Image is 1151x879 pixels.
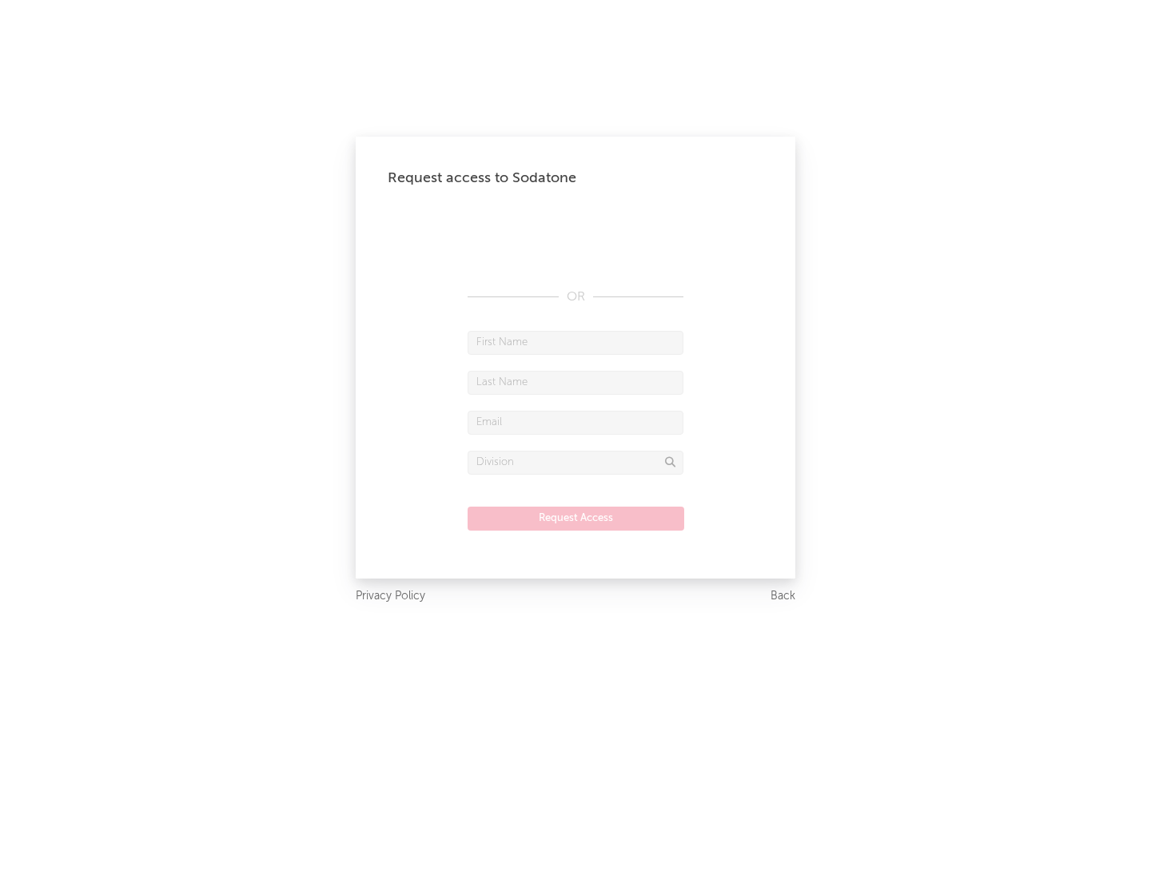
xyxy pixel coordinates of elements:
input: First Name [468,331,683,355]
div: OR [468,288,683,307]
a: Back [771,587,795,607]
a: Privacy Policy [356,587,425,607]
input: Email [468,411,683,435]
input: Division [468,451,683,475]
div: Request access to Sodatone [388,169,763,188]
input: Last Name [468,371,683,395]
button: Request Access [468,507,684,531]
